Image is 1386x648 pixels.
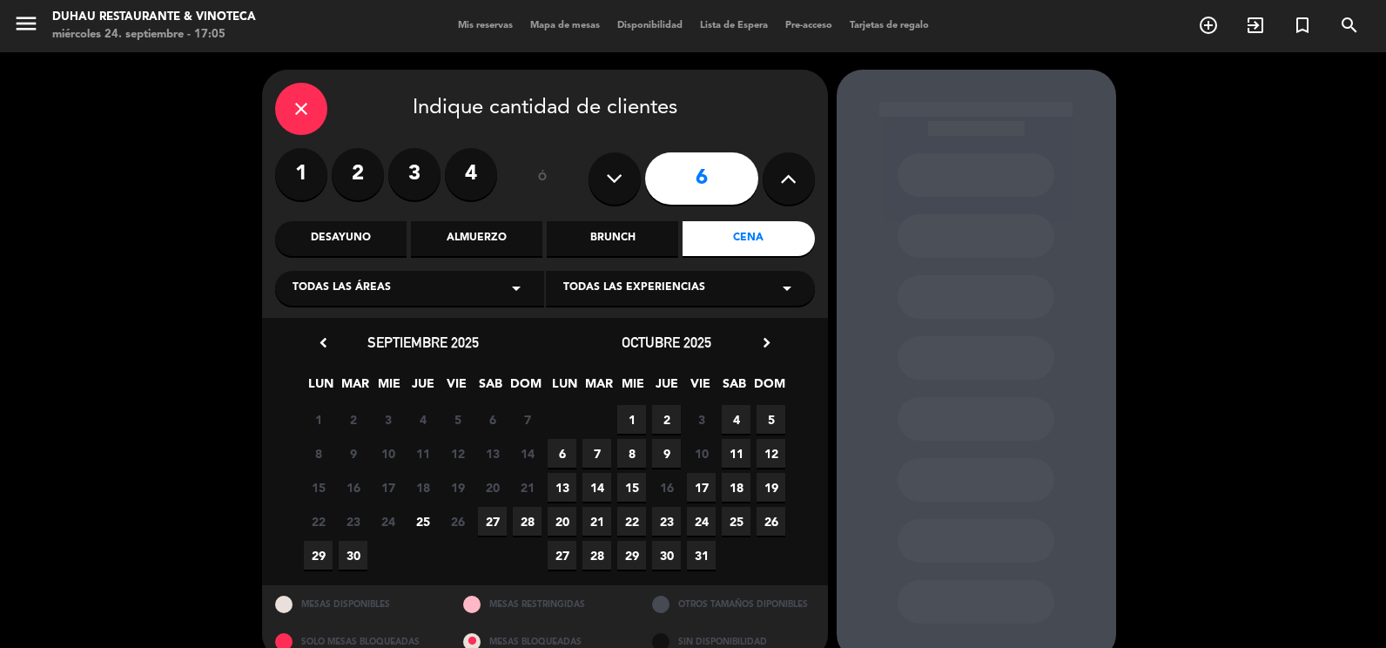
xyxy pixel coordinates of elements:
span: 31 [687,541,716,570]
span: 7 [582,439,611,468]
span: 4 [408,405,437,434]
span: 24 [687,507,716,536]
span: MAR [584,374,613,402]
span: 19 [443,473,472,502]
span: DOM [754,374,783,402]
span: 20 [548,507,576,536]
span: 21 [513,473,542,502]
i: search [1339,15,1360,36]
span: 18 [722,473,750,502]
span: Disponibilidad [609,21,691,30]
span: 15 [617,473,646,502]
span: Pre-acceso [777,21,841,30]
span: DOM [510,374,539,402]
span: 26 [757,507,785,536]
span: 27 [548,541,576,570]
span: Lista de Espera [691,21,777,30]
span: 16 [652,473,681,502]
span: JUE [408,374,437,402]
div: MESAS DISPONIBLES [262,585,451,623]
span: VIE [686,374,715,402]
span: 3 [687,405,716,434]
span: 26 [443,507,472,536]
span: 10 [687,439,716,468]
span: 21 [582,507,611,536]
span: Mapa de mesas [521,21,609,30]
div: Almuerzo [411,221,542,256]
span: MIE [618,374,647,402]
span: 27 [478,507,507,536]
span: LUN [306,374,335,402]
span: 1 [304,405,333,434]
span: 1 [617,405,646,434]
span: 3 [373,405,402,434]
span: 9 [339,439,367,468]
span: 2 [339,405,367,434]
span: 25 [408,507,437,536]
i: add_circle_outline [1198,15,1219,36]
span: 14 [513,439,542,468]
span: 11 [722,439,750,468]
span: Todas las experiencias [563,280,705,297]
span: 29 [617,541,646,570]
span: 17 [687,473,716,502]
span: 8 [304,439,333,468]
span: 12 [443,439,472,468]
span: 28 [582,541,611,570]
span: 5 [757,405,785,434]
i: close [291,98,312,119]
span: 8 [617,439,646,468]
span: 10 [373,439,402,468]
i: exit_to_app [1245,15,1266,36]
span: 22 [617,507,646,536]
i: chevron_right [757,334,776,352]
span: 24 [373,507,402,536]
span: 9 [652,439,681,468]
span: JUE [652,374,681,402]
i: chevron_left [314,334,333,352]
div: MESAS RESTRINGIDAS [450,585,639,623]
span: Mis reservas [449,21,521,30]
div: Duhau Restaurante & Vinoteca [52,9,256,26]
span: 13 [548,473,576,502]
label: 2 [332,148,384,200]
div: Brunch [547,221,678,256]
div: miércoles 24. septiembre - 17:05 [52,26,256,44]
span: 19 [757,473,785,502]
span: MIE [374,374,403,402]
label: 4 [445,148,497,200]
label: 3 [388,148,441,200]
span: 23 [339,507,367,536]
span: 13 [478,439,507,468]
span: 4 [722,405,750,434]
span: 5 [443,405,472,434]
div: OTROS TAMAÑOS DIPONIBLES [639,585,828,623]
div: Indique cantidad de clientes [275,83,815,135]
span: 25 [722,507,750,536]
div: Desayuno [275,221,407,256]
span: septiembre 2025 [367,334,479,351]
span: 12 [757,439,785,468]
span: SAB [476,374,505,402]
span: VIE [442,374,471,402]
span: 2 [652,405,681,434]
i: arrow_drop_down [506,278,527,299]
div: ó [515,148,571,209]
span: 29 [304,541,333,570]
span: 15 [304,473,333,502]
span: Todas las áreas [293,280,391,297]
div: Cena [683,221,814,256]
span: 6 [478,405,507,434]
span: 16 [339,473,367,502]
span: octubre 2025 [622,334,711,351]
span: SAB [720,374,749,402]
span: 30 [339,541,367,570]
span: LUN [550,374,579,402]
span: 23 [652,507,681,536]
i: menu [13,10,39,37]
i: turned_in_not [1292,15,1313,36]
span: MAR [340,374,369,402]
span: Tarjetas de regalo [841,21,938,30]
button: menu [13,10,39,43]
i: arrow_drop_down [777,278,797,299]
